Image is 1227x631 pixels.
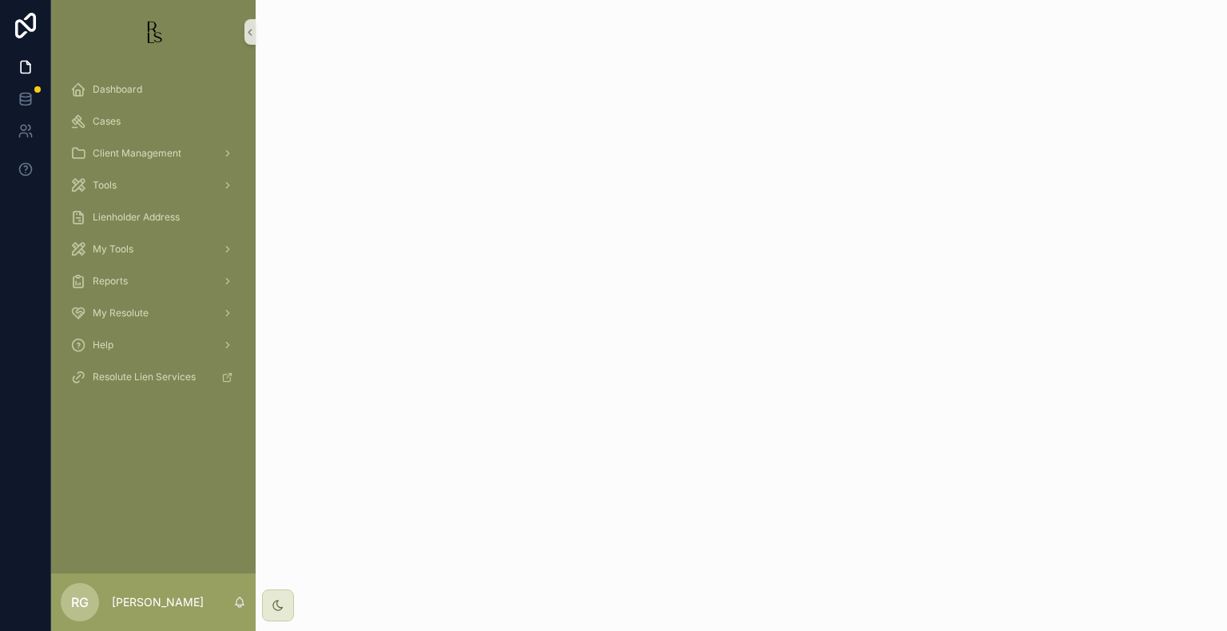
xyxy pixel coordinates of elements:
img: App logo [141,19,166,45]
a: Tools [61,171,246,200]
span: Client Management [93,147,181,160]
p: [PERSON_NAME] [112,594,204,610]
a: My Resolute [61,299,246,327]
span: Reports [93,275,128,288]
a: Cases [61,107,246,136]
span: Lienholder Address [93,211,180,224]
span: Tools [93,179,117,192]
span: My Tools [93,243,133,256]
a: My Tools [61,235,246,264]
a: Client Management [61,139,246,168]
span: RG [71,593,89,612]
span: Help [93,339,113,351]
a: Reports [61,267,246,296]
div: scrollable content [51,64,256,412]
a: Help [61,331,246,359]
a: Lienholder Address [61,203,246,232]
span: My Resolute [93,307,149,319]
span: Dashboard [93,83,142,96]
span: Resolute Lien Services [93,371,196,383]
a: Resolute Lien Services [61,363,246,391]
a: Dashboard [61,75,246,104]
span: Cases [93,115,121,128]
